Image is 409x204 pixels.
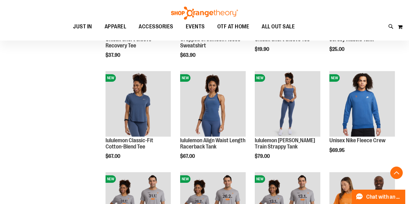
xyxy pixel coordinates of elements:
div: product [326,68,398,169]
div: product [102,68,174,175]
span: $79.00 [255,153,271,159]
a: Unisex Short Sleeve Recovery Tee [106,36,151,49]
span: NEW [329,74,340,82]
button: Back To Top [390,167,403,179]
a: lululemon Align Waist Length Racerback Tank [180,137,245,150]
span: ALL OUT SALE [262,20,295,34]
span: NEW [255,175,265,183]
div: product [252,68,323,175]
div: product [177,68,249,175]
span: $25.00 [329,46,345,52]
button: Chat with an Expert [352,190,406,204]
img: lululemon Wunder Train Strappy Tank [255,71,320,137]
img: lululemon Align Waist Length Racerback Tank [180,71,246,137]
span: ACCESSORIES [139,20,173,34]
a: lululemon Classic-Fit Cotton-Blend TeeNEW [106,71,171,138]
span: $69.95 [329,148,346,153]
a: Unisex Nike Fleece CrewNEW [329,71,395,138]
a: lululemon Align Waist Length Racerback TankNEW [180,71,246,138]
span: NEW [106,175,116,183]
span: OTF AT HOME [217,20,249,34]
span: NEW [180,74,190,82]
img: Shop Orangetheory [170,7,239,20]
span: $19.90 [255,46,270,52]
span: NEW [255,74,265,82]
span: $67.00 [106,153,121,159]
a: Cropped Crewneck Fleece Sweatshirt [180,36,240,49]
a: Unisex Short Sleeve Tee [255,36,310,42]
span: Chat with an Expert [366,194,402,200]
a: lululemon Wunder Train Strappy TankNEW [255,71,320,138]
img: Unisex Nike Fleece Crew [329,71,395,137]
a: lululemon [PERSON_NAME] Train Strappy Tank [255,137,315,150]
img: lululemon Classic-Fit Cotton-Blend Tee [106,71,171,137]
a: Unisex Nike Fleece Crew [329,137,386,143]
span: EVENTS [186,20,205,34]
span: APPAREL [105,20,126,34]
span: NEW [106,74,116,82]
a: lululemon Classic-Fit Cotton-Blend Tee [106,137,153,150]
span: $67.00 [180,153,196,159]
span: $37.90 [106,52,121,58]
span: NEW [180,175,190,183]
span: $63.90 [180,52,196,58]
a: Jersey Muscle Tank [329,36,374,42]
span: JUST IN [73,20,92,34]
